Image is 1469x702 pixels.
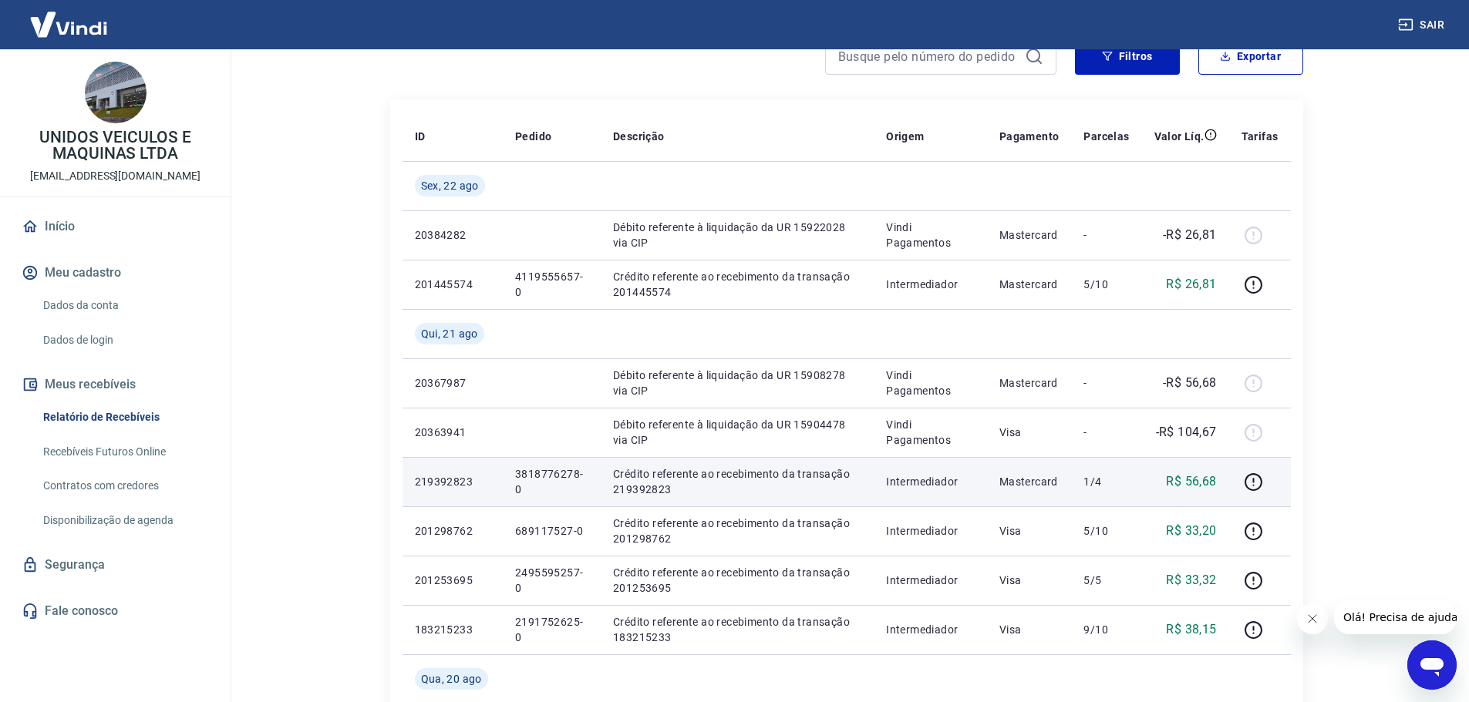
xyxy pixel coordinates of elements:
[37,290,212,321] a: Dados da conta
[999,474,1060,489] p: Mastercard
[421,671,482,687] span: Qua, 20 ago
[12,129,218,162] p: UNIDOS VEICULOS E MAQUINAS LTDA
[415,227,490,243] p: 20384282
[886,129,924,144] p: Origem
[1083,523,1129,539] p: 5/10
[19,256,212,290] button: Meu cadastro
[886,523,975,539] p: Intermediador
[37,401,212,433] a: Relatório de Recebíveis
[999,622,1060,637] p: Visa
[886,573,975,588] p: Intermediador
[415,622,490,637] p: 183215233
[1083,474,1129,489] p: 1/4
[999,129,1060,144] p: Pagamento
[1083,425,1129,440] p: -
[1083,573,1129,588] p: 5/5
[1166,472,1216,491] p: R$ 56,68
[1407,640,1457,690] iframe: Botão para abrir a janela de mensagens
[415,523,490,539] p: 201298762
[37,436,212,468] a: Recebíveis Futuros Online
[37,505,212,536] a: Disponibilização de agenda
[1083,227,1129,243] p: -
[1166,275,1216,294] p: R$ 26,81
[515,614,588,645] p: 2191752625-0
[415,375,490,391] p: 20367987
[1297,603,1328,634] iframe: Fechar mensagem
[19,368,212,401] button: Meus recebíveis
[415,425,490,440] p: 20363941
[1198,38,1303,75] button: Exportar
[515,565,588,596] p: 2495595257-0
[421,178,479,193] span: Sex, 22 ago
[886,417,975,448] p: Vindi Pagamentos
[1083,129,1129,144] p: Parcelas
[613,516,861,546] p: Crédito referente ao recebimento da transação 201298762
[999,277,1060,292] p: Mastercard
[37,324,212,356] a: Dados de login
[1083,277,1129,292] p: 5/10
[999,523,1060,539] p: Visa
[1166,571,1216,589] p: R$ 33,32
[515,269,588,300] p: 4119555657-0
[613,368,861,398] p: Débito referente à liquidação da UR 15908278 via CIP
[613,417,861,448] p: Débito referente à liquidação da UR 15904478 via CIP
[19,594,212,628] a: Fale conosco
[886,622,975,637] p: Intermediador
[85,62,147,123] img: 0fa5476e-c494-4df4-9457-b10783cb2f62.jpeg
[838,45,1019,68] input: Busque pelo número do pedido
[613,614,861,645] p: Crédito referente ao recebimento da transação 183215233
[1163,226,1217,244] p: -R$ 26,81
[886,474,975,489] p: Intermediador
[19,1,119,48] img: Vindi
[515,129,551,144] p: Pedido
[886,277,975,292] p: Intermediador
[1083,375,1129,391] p: -
[515,466,588,497] p: 3818776278-0
[415,474,490,489] p: 219392823
[1154,129,1205,144] p: Valor Líq.
[1075,38,1180,75] button: Filtros
[1083,622,1129,637] p: 9/10
[886,368,975,398] p: Vindi Pagamentos
[613,565,861,596] p: Crédito referente ao recebimento da transação 201253695
[613,129,665,144] p: Descrição
[999,227,1060,243] p: Mastercard
[9,11,130,23] span: Olá! Precisa de ajuda?
[1163,374,1217,392] p: -R$ 56,68
[19,548,212,582] a: Segurança
[613,466,861,497] p: Crédito referente ao recebimento da transação 219392823
[999,375,1060,391] p: Mastercard
[1166,522,1216,540] p: R$ 33,20
[415,129,426,144] p: ID
[613,220,861,250] p: Débito referente à liquidação da UR 15922028 via CIP
[1242,129,1279,144] p: Tarifas
[515,523,588,539] p: 689117527-0
[1334,600,1457,634] iframe: Mensagem da empresa
[999,573,1060,588] p: Visa
[1395,11,1450,39] button: Sair
[37,470,212,502] a: Contratos com credores
[415,573,490,588] p: 201253695
[19,210,212,244] a: Início
[421,326,478,341] span: Qui, 21 ago
[1156,423,1217,442] p: -R$ 104,67
[415,277,490,292] p: 201445574
[30,168,200,184] p: [EMAIL_ADDRESS][DOMAIN_NAME]
[1166,620,1216,639] p: R$ 38,15
[886,220,975,250] p: Vindi Pagamentos
[613,269,861,300] p: Crédito referente ao recebimento da transação 201445574
[999,425,1060,440] p: Visa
